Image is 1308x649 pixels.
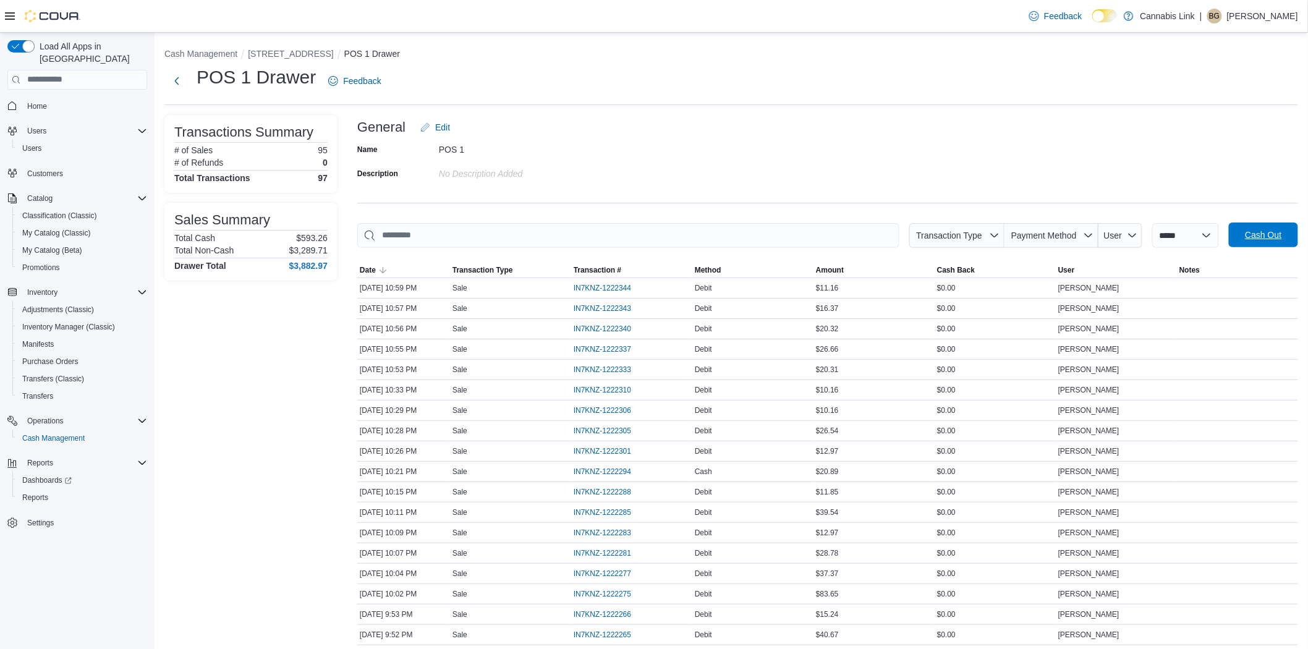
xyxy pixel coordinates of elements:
span: Catalog [22,191,147,206]
span: Debit [695,283,712,293]
p: Cannabis Link [1140,9,1195,23]
button: Promotions [12,259,152,276]
span: $20.89 [816,467,839,477]
span: [PERSON_NAME] [1058,385,1119,395]
button: Reports [2,454,152,472]
span: Payment Method [1011,231,1077,240]
span: IN7KNZ-1222281 [574,548,631,558]
a: Home [22,99,52,114]
button: Transfers (Classic) [12,370,152,388]
button: [STREET_ADDRESS] [248,49,333,59]
span: $16.37 [816,303,839,313]
a: Manifests [17,337,59,352]
input: This is a search bar. As you type, the results lower in the page will automatically filter. [357,223,899,248]
span: [PERSON_NAME] [1058,548,1119,558]
button: Next [164,69,189,93]
button: IN7KNZ-1222344 [574,281,643,295]
button: Manifests [12,336,152,353]
span: $20.32 [816,324,839,334]
span: Debit [695,507,712,517]
div: No Description added [439,164,605,179]
div: [DATE] 10:04 PM [357,566,450,581]
a: My Catalog (Classic) [17,226,96,240]
span: Reports [22,493,48,503]
div: Blake Giesbrecht [1207,9,1222,23]
a: Settings [22,515,59,530]
a: Inventory Manager (Classic) [17,320,120,334]
span: Method [695,265,721,275]
p: Sale [452,569,467,579]
div: [DATE] 10:29 PM [357,403,450,418]
span: [PERSON_NAME] [1058,303,1119,313]
button: Catalog [2,190,152,207]
input: Dark Mode [1092,9,1118,22]
div: $0.00 [935,627,1056,642]
span: Amount [816,265,844,275]
button: Catalog [22,191,57,206]
div: [DATE] 9:53 PM [357,607,450,622]
span: Debit [695,324,712,334]
button: Customers [2,164,152,182]
span: [PERSON_NAME] [1058,365,1119,375]
p: Sale [452,344,467,354]
span: Users [22,124,147,138]
h4: $3,882.97 [289,261,328,271]
span: [PERSON_NAME] [1058,446,1119,456]
button: Method [692,263,813,278]
span: BG [1209,9,1220,23]
span: Debit [695,426,712,436]
div: [DATE] 9:52 PM [357,627,450,642]
span: Promotions [22,263,60,273]
p: Sale [452,507,467,517]
span: IN7KNZ-1222306 [574,405,631,415]
img: Cova [25,10,80,22]
span: Inventory [22,285,147,300]
span: Transfers [17,389,147,404]
h4: Drawer Total [174,261,226,271]
span: IN7KNZ-1222343 [574,303,631,313]
span: $11.85 [816,487,839,497]
div: [DATE] 10:07 PM [357,546,450,561]
button: IN7KNZ-1222281 [574,546,643,561]
a: Users [17,141,46,156]
span: IN7KNZ-1222275 [574,589,631,599]
button: Edit [415,115,455,140]
button: IN7KNZ-1222294 [574,464,643,479]
span: IN7KNZ-1222344 [574,283,631,293]
span: Operations [27,416,64,426]
div: [DATE] 10:57 PM [357,301,450,316]
span: Feedback [343,75,381,87]
div: [DATE] 10:59 PM [357,281,450,295]
span: $26.66 [816,344,839,354]
span: [PERSON_NAME] [1058,344,1119,354]
div: $0.00 [935,485,1056,499]
span: Home [27,101,47,111]
span: [PERSON_NAME] [1058,426,1119,436]
button: Transaction Type [909,223,1004,248]
button: IN7KNZ-1222277 [574,566,643,581]
span: IN7KNZ-1222265 [574,630,631,640]
h6: # of Sales [174,145,213,155]
span: My Catalog (Beta) [17,243,147,258]
p: Sale [452,548,467,558]
span: [PERSON_NAME] [1058,589,1119,599]
span: Cash Back [937,265,975,275]
nav: Complex example [7,92,147,564]
button: IN7KNZ-1222275 [574,587,643,601]
a: Reports [17,490,53,505]
span: IN7KNZ-1222288 [574,487,631,497]
span: Settings [22,515,147,530]
button: Inventory Manager (Classic) [12,318,152,336]
span: Cash Management [17,431,147,446]
p: Sale [452,283,467,293]
span: Debit [695,365,712,375]
button: My Catalog (Classic) [12,224,152,242]
span: IN7KNZ-1222333 [574,365,631,375]
p: Sale [452,589,467,599]
span: Debit [695,385,712,395]
span: Notes [1179,265,1200,275]
span: IN7KNZ-1222285 [574,507,631,517]
button: IN7KNZ-1222288 [574,485,643,499]
button: Transaction Type [450,263,571,278]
